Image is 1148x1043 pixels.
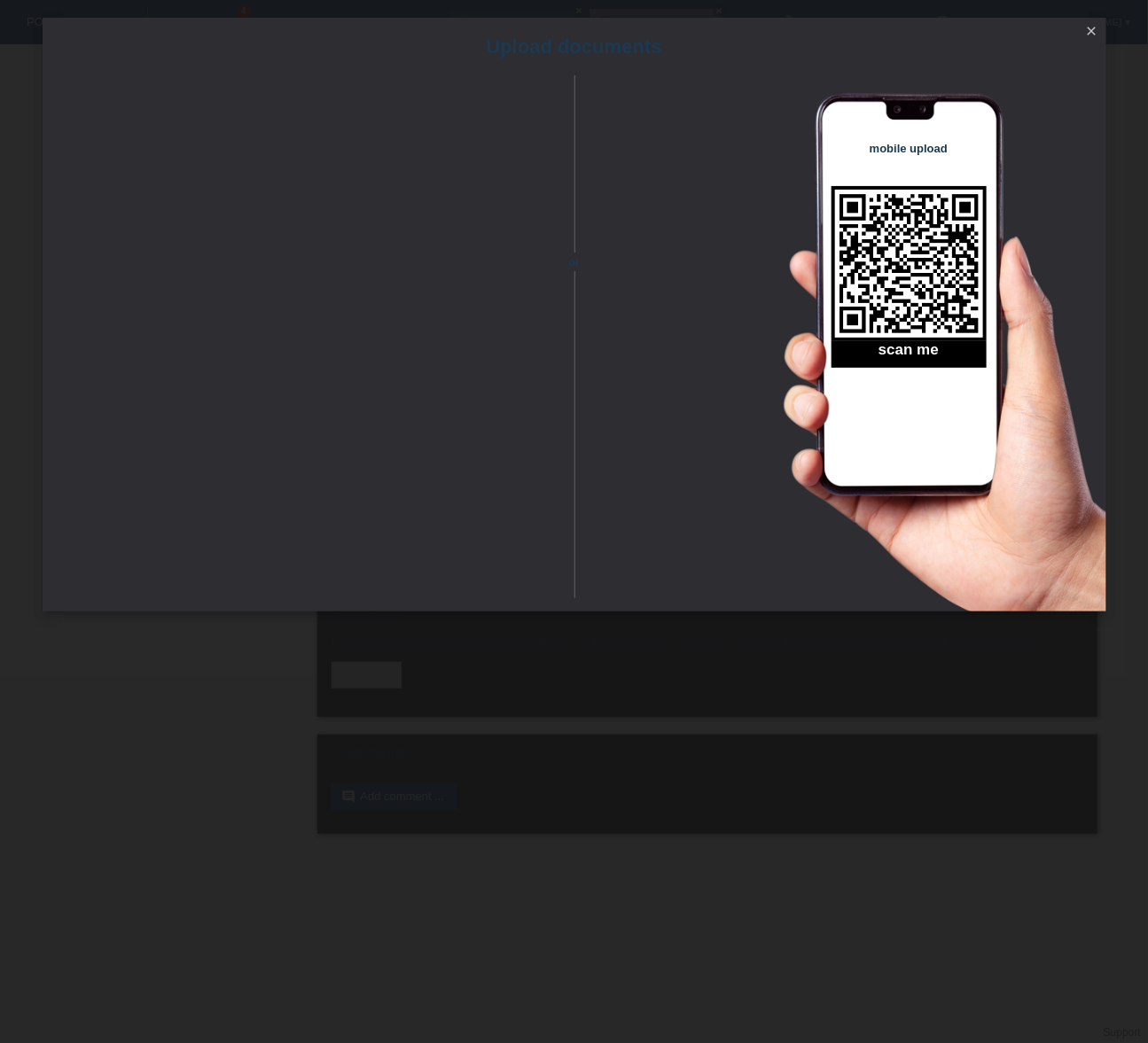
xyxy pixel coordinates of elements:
h4: mobile upload [832,142,987,155]
span: or [543,253,605,271]
iframe: To enrich screen reader interactions, please activate Accessibility in Grammarly extension settings [69,120,543,563]
i: close [1085,24,1099,38]
a: close [1081,22,1104,43]
h1: Upload documents [43,35,1106,58]
h2: scan me [832,341,987,368]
